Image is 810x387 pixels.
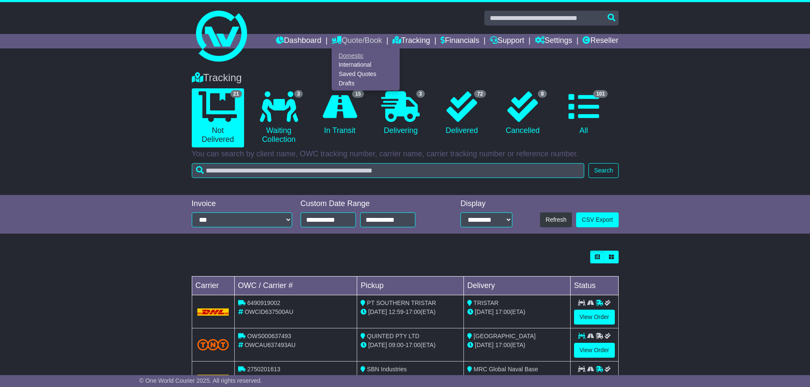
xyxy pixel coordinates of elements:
div: Custom Date Range [301,199,437,209]
span: TRISTAR [474,299,499,306]
span: QUINTED PTY LTD [367,333,419,339]
a: 72 Delivered [435,88,488,138]
button: Refresh [540,212,572,227]
span: 3 [416,90,425,98]
span: © One World Courier 2025. All rights reserved. [139,377,262,384]
span: 6490919002 [247,299,280,306]
td: Carrier [192,277,234,295]
span: 09:00 [389,342,404,348]
a: 21 Not Delivered [192,88,244,147]
div: - (ETA) [361,341,460,350]
span: 12:59 [389,308,404,315]
span: 72 [474,90,486,98]
span: 8 [538,90,547,98]
a: 3 Delivering [375,88,427,138]
a: Settings [535,34,572,48]
span: [DATE] [368,308,387,315]
a: Support [490,34,524,48]
span: 2750201613 [247,366,280,373]
span: 15 [352,90,364,98]
span: SBN Industries [367,366,406,373]
span: 101 [593,90,608,98]
a: 3 Waiting Collection [253,88,305,147]
button: Search [588,163,618,178]
span: 17:00 [406,342,421,348]
div: (ETA) [467,341,567,350]
a: 15 In Transit [313,88,366,138]
span: [DATE] [475,308,494,315]
a: Domestic [332,51,399,60]
td: OWC / Carrier # [234,277,357,295]
div: Invoice [192,199,292,209]
a: Financials [441,34,479,48]
img: DHL.png [197,308,229,315]
a: View Order [574,343,615,358]
span: 17:00 [406,308,421,315]
a: Tracking [392,34,430,48]
span: 17:00 [495,308,510,315]
span: OWS000637493 [247,333,291,339]
span: 3 [294,90,303,98]
a: Drafts [332,79,399,88]
div: Display [460,199,512,209]
a: Reseller [583,34,618,48]
div: Quote/Book [332,48,400,90]
span: PT SOUTHERN TRISTAR [367,299,436,306]
span: [GEOGRAPHIC_DATA] [474,333,536,339]
td: Pickup [357,277,464,295]
img: TNT_Domestic.png [197,339,229,350]
div: - (ETA) [361,308,460,316]
div: Tracking [188,72,623,84]
span: 21 [230,90,242,98]
div: (ETA) [467,308,567,316]
span: OWCID637500AU [244,308,293,315]
a: International [332,60,399,70]
span: OWCAU637493AU [244,342,296,348]
span: [DATE] [475,342,494,348]
p: You can search by client name, OWC tracking number, carrier name, carrier tracking number or refe... [192,150,619,159]
div: (ETA) [467,374,567,383]
a: CSV Export [576,212,618,227]
div: - (ETA) [361,374,460,383]
span: MRC Global Naval Base [474,366,538,373]
span: 17:00 [495,342,510,348]
a: View Order [574,310,615,325]
a: Saved Quotes [332,70,399,79]
span: [DATE] [368,342,387,348]
a: Dashboard [276,34,321,48]
a: 8 Cancelled [497,88,549,138]
a: Quote/Book [332,34,382,48]
td: Status [570,277,618,295]
a: 101 All [557,88,610,138]
td: Delivery [463,277,570,295]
